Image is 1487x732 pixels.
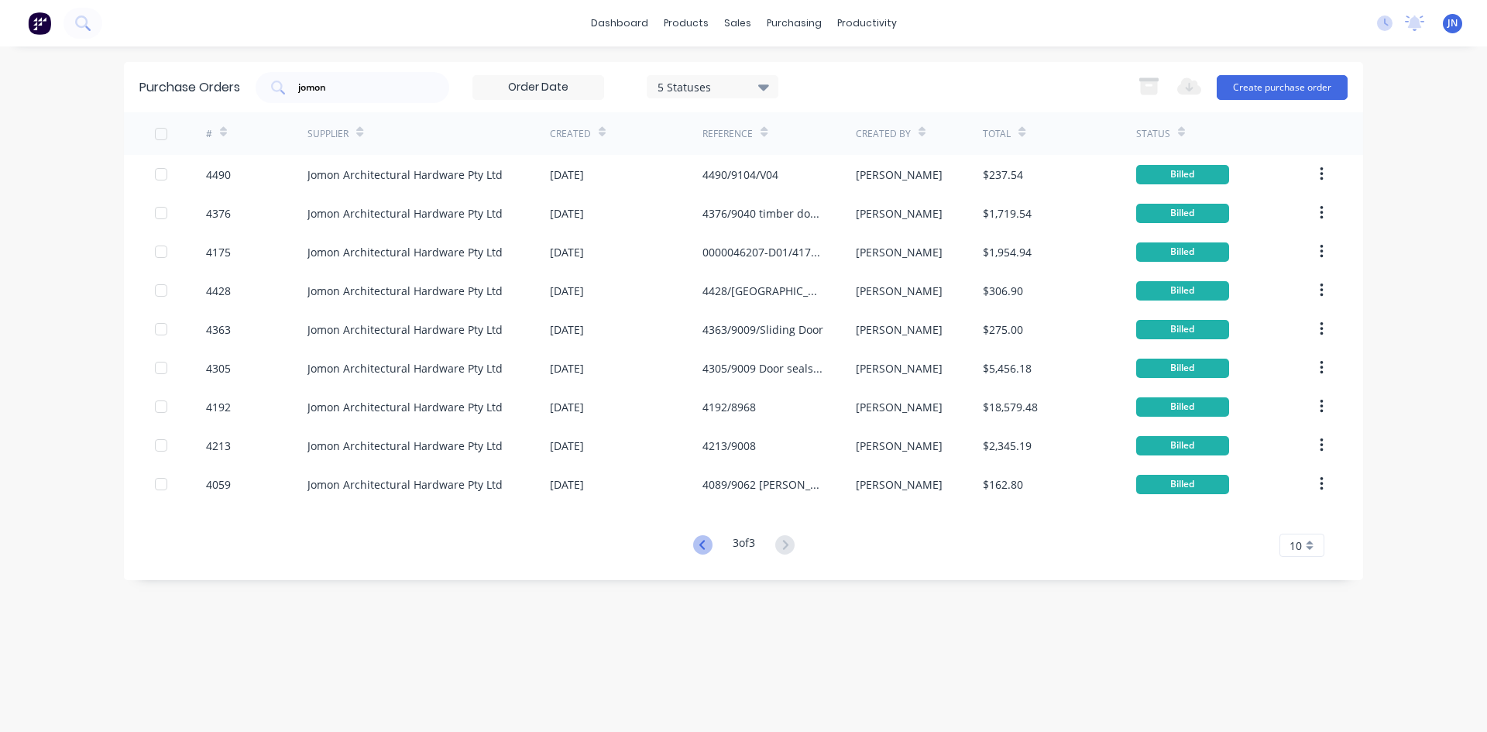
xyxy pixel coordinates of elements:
[983,205,1032,222] div: $1,719.54
[983,167,1023,183] div: $237.54
[702,321,823,338] div: 4363/9009/Sliding Door
[658,78,768,95] div: 5 Statuses
[1136,359,1229,378] div: Billed
[716,12,759,35] div: sales
[702,205,824,222] div: 4376/9040 timber door hinges
[307,399,503,415] div: Jomon Architectural Hardware Pty Ltd
[733,534,755,557] div: 3 of 3
[307,167,503,183] div: Jomon Architectural Hardware Pty Ltd
[656,12,716,35] div: products
[702,476,824,493] div: 4089/9062 [PERSON_NAME][GEOGRAPHIC_DATA] Maintenance
[550,283,584,299] div: [DATE]
[856,476,943,493] div: [PERSON_NAME]
[206,438,231,454] div: 4213
[856,205,943,222] div: [PERSON_NAME]
[702,167,778,183] div: 4490/9104/V04
[307,438,503,454] div: Jomon Architectural Hardware Pty Ltd
[206,127,212,141] div: #
[206,399,231,415] div: 4192
[307,321,503,338] div: Jomon Architectural Hardware Pty Ltd
[983,321,1023,338] div: $275.00
[702,438,756,454] div: 4213/9008
[1217,75,1348,100] button: Create purchase order
[1448,16,1458,30] span: JN
[550,127,591,141] div: Created
[206,205,231,222] div: 4376
[550,205,584,222] div: [DATE]
[983,399,1038,415] div: $18,579.48
[983,360,1032,376] div: $5,456.18
[829,12,905,35] div: productivity
[1136,242,1229,262] div: Billed
[702,127,753,141] div: Reference
[28,12,51,35] img: Factory
[856,438,943,454] div: [PERSON_NAME]
[856,244,943,260] div: [PERSON_NAME]
[307,283,503,299] div: Jomon Architectural Hardware Pty Ltd
[856,360,943,376] div: [PERSON_NAME]
[550,476,584,493] div: [DATE]
[307,360,503,376] div: Jomon Architectural Hardware Pty Ltd
[856,399,943,415] div: [PERSON_NAME]
[206,321,231,338] div: 4363
[856,321,943,338] div: [PERSON_NAME]
[856,167,943,183] div: [PERSON_NAME]
[307,244,503,260] div: Jomon Architectural Hardware Pty Ltd
[206,360,231,376] div: 4305
[1136,127,1170,141] div: Status
[1136,475,1229,494] div: Billed
[307,476,503,493] div: Jomon Architectural Hardware Pty Ltd
[856,283,943,299] div: [PERSON_NAME]
[1290,538,1302,554] span: 10
[550,244,584,260] div: [DATE]
[702,244,824,260] div: 0000046207-D01/4175/9008 VO10
[583,12,656,35] a: dashboard
[206,244,231,260] div: 4175
[1136,397,1229,417] div: Billed
[1136,204,1229,223] div: Billed
[139,78,240,97] div: Purchase Orders
[1136,281,1229,301] div: Billed
[473,76,603,99] input: Order Date
[206,283,231,299] div: 4428
[702,283,824,299] div: 4428/[GEOGRAPHIC_DATA] [GEOGRAPHIC_DATA]
[1136,320,1229,339] div: Billed
[297,80,425,95] input: Search purchase orders...
[983,476,1023,493] div: $162.80
[702,399,756,415] div: 4192/8968
[1136,165,1229,184] div: Billed
[206,476,231,493] div: 4059
[983,438,1032,454] div: $2,345.19
[702,360,824,376] div: 4305/9009 Door seals x 2400
[307,127,349,141] div: Supplier
[550,438,584,454] div: [DATE]
[1136,436,1229,455] div: Billed
[983,244,1032,260] div: $1,954.94
[206,167,231,183] div: 4490
[307,205,503,222] div: Jomon Architectural Hardware Pty Ltd
[550,167,584,183] div: [DATE]
[759,12,829,35] div: purchasing
[856,127,911,141] div: Created By
[550,360,584,376] div: [DATE]
[550,321,584,338] div: [DATE]
[983,283,1023,299] div: $306.90
[983,127,1011,141] div: Total
[550,399,584,415] div: [DATE]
